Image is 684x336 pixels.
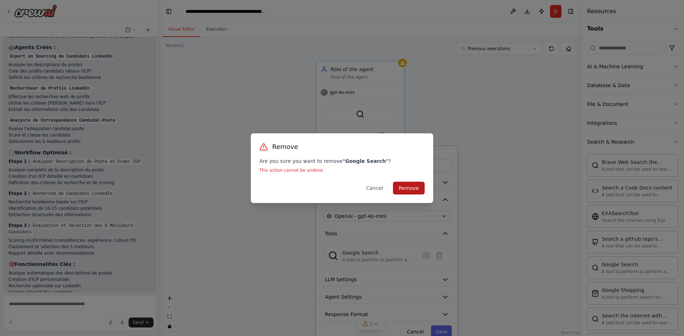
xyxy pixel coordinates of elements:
[259,167,425,173] p: This action cannot be undone.
[272,142,298,152] h3: Remove
[343,158,389,164] strong: " Google Search "
[393,182,425,194] button: Remove
[361,182,389,194] button: Cancel
[259,158,425,165] p: Are you sure you want to remove ?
